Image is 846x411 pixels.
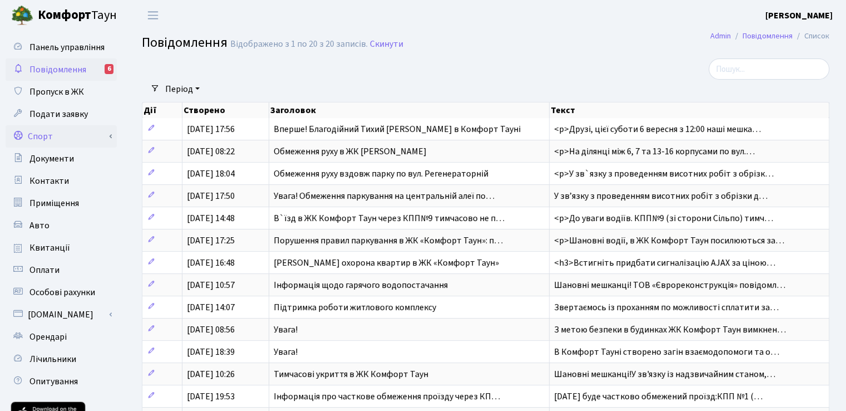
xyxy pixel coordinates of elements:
[142,102,182,118] th: Дії
[29,197,79,209] span: Приміщення
[274,257,499,269] span: [PERSON_NAME] охорона квартир в ЖК «Комфорт Таун»
[29,353,76,365] span: Лічильники
[554,145,755,158] span: <p>На ділянці між 6, 7 та 13-16 корпусами по вул.…
[6,214,117,237] a: Авто
[710,30,731,42] a: Admin
[187,168,235,180] span: [DATE] 18:04
[187,279,235,291] span: [DATE] 10:57
[274,123,521,135] span: Вперше! Благодійний Тихий [PERSON_NAME] в Комфорт Тауні
[29,108,88,120] span: Подати заявку
[793,30,829,42] li: Список
[29,41,105,53] span: Панель управління
[187,212,235,224] span: [DATE] 14:48
[187,123,235,135] span: [DATE] 17:56
[370,39,403,50] a: Скинути
[29,286,95,299] span: Особові рахунки
[182,102,269,118] th: Створено
[187,368,235,380] span: [DATE] 10:26
[274,368,428,380] span: Тимчасові укриття в ЖК Комфорт Таун
[694,25,846,48] nav: breadcrumb
[187,257,235,269] span: [DATE] 16:48
[6,81,117,103] a: Пропуск в ЖК
[187,346,235,358] span: [DATE] 18:39
[187,390,235,403] span: [DATE] 19:53
[554,346,779,358] span: В Комфорт Тауні створено загін взаємодопомоги та о…
[274,168,488,180] span: Обмеження руху вздовж парку по вул. Регенераторній
[269,102,550,118] th: Заголовок
[554,279,785,291] span: Шановні мешканці! ТОВ «Єврореконструкція» повідомл…
[6,170,117,192] a: Контакти
[554,257,775,269] span: <h3>Встигніть придбати сигналізацію AJAX за ціною…
[274,234,503,247] span: Порушення правил паркування в ЖК «Комфорт Таун»: п…
[274,279,448,291] span: Інформація щодо гарячого водопостачання
[139,6,167,25] button: Переключити навігацію
[554,390,763,403] span: [DATE] буде частково обмежений проїзд:КПП №1 (…
[274,301,436,314] span: Підтримка роботи житлового комплексу
[274,145,427,158] span: Обмеження руху в ЖК [PERSON_NAME]
[230,39,368,50] div: Відображено з 1 по 20 з 20 записів.
[29,63,86,76] span: Повідомлення
[554,123,761,135] span: <p>Друзі, цієї суботи 6 вересня з 12:00 наші мешка…
[554,301,779,314] span: Звертаємось із проханням по можливості сплатити за…
[6,103,117,125] a: Подати заявку
[29,219,50,232] span: Авто
[29,264,60,276] span: Оплати
[554,234,784,247] span: <p>Шановні водії, в ЖК Комфорт Таун посилюються за…
[554,368,775,380] span: Шановні мешканці!У зв'язку із надзвичайним станом,…
[29,375,78,388] span: Опитування
[142,33,227,52] span: Повідомлення
[709,58,829,80] input: Пошук...
[29,153,74,165] span: Документи
[29,175,69,187] span: Контакти
[29,242,70,254] span: Квитанції
[6,237,117,259] a: Квитанції
[161,80,204,99] a: Період
[274,346,298,358] span: Увага!
[11,4,33,27] img: logo.png
[187,145,235,158] span: [DATE] 08:22
[6,370,117,393] a: Опитування
[554,168,774,180] span: <p>У зв`язку з проведенням висотних робіт з обрізк…
[6,58,117,81] a: Повідомлення6
[765,9,833,22] a: [PERSON_NAME]
[274,212,504,224] span: В`їзд в ЖК Комфорт Таун через КПП№9 тимчасово не п…
[554,190,768,202] span: У звʼязку з проведенням висотних робіт з обрізки д…
[6,259,117,281] a: Оплати
[6,348,117,370] a: Лічильники
[6,148,117,170] a: Документи
[274,324,298,336] span: Увага!
[6,125,117,148] a: Спорт
[187,324,235,336] span: [DATE] 08:56
[6,36,117,58] a: Панель управління
[6,304,117,326] a: [DOMAIN_NAME]
[550,102,829,118] th: Текст
[6,326,117,348] a: Орендарі
[187,301,235,314] span: [DATE] 14:07
[105,64,113,74] div: 6
[554,212,773,224] span: <p>До уваги водіїв. КПП№9 (зі сторони Сільпо) тимч…
[6,192,117,214] a: Приміщення
[274,190,494,202] span: Увага! Обмеження паркування на центральній алеї по…
[187,234,235,247] span: [DATE] 17:25
[29,86,84,98] span: Пропуск в ЖК
[187,190,235,202] span: [DATE] 17:50
[743,30,793,42] a: Повідомлення
[38,6,117,25] span: Таун
[6,281,117,304] a: Особові рахунки
[554,324,786,336] span: З метою безпеки в будинках ЖК Комфорт Таун вимкнен…
[29,331,67,343] span: Орендарі
[38,6,91,24] b: Комфорт
[274,390,500,403] span: Інформація про часткове обмеження проїзду через КП…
